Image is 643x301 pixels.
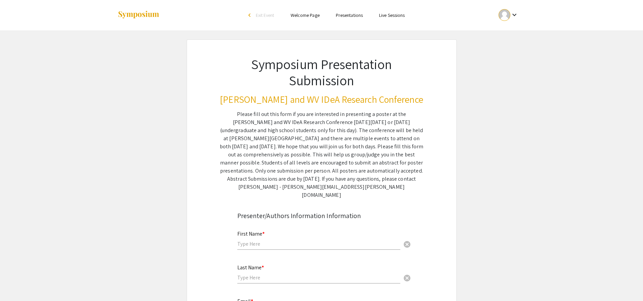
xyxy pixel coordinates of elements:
img: Symposium by ForagerOne [117,10,160,20]
mat-label: First Name [237,230,265,237]
h1: Symposium Presentation Submission [220,56,424,88]
span: Exit Event [256,12,274,18]
button: Clear [400,237,414,251]
a: Welcome Page [291,12,320,18]
mat-icon: Expand account dropdown [510,11,518,19]
button: Expand account dropdown [491,7,526,23]
div: Please fill out this form if you are interested in presenting a poster at the [PERSON_NAME] and W... [220,110,424,199]
a: Presentations [336,12,363,18]
input: Type Here [237,274,400,281]
div: Presenter/Authors Information Information [237,211,406,221]
span: cancel [403,274,411,282]
h3: [PERSON_NAME] and WV IDeA Research Conference [220,94,424,105]
mat-label: Last Name [237,264,264,271]
input: Type Here [237,240,400,247]
span: cancel [403,240,411,248]
iframe: Chat [5,271,29,296]
div: arrow_back_ios [248,13,252,17]
button: Clear [400,271,414,284]
a: Live Sessions [379,12,405,18]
